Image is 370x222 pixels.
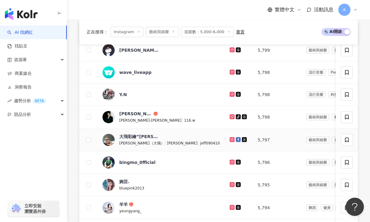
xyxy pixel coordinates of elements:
[102,134,115,146] img: KOL Avatar
[253,39,301,61] td: 5,799
[200,141,220,145] span: jeff090410
[119,209,142,213] span: yeungyang_
[102,44,115,56] img: KOL Avatar
[119,179,129,185] div: 婉芸.
[253,106,301,129] td: 5,798
[332,159,344,166] span: 美食
[332,114,344,120] span: 飲料
[119,118,181,123] span: [PERSON_NAME]-[PERSON_NAME]
[306,91,326,98] span: 流行音樂
[5,8,38,20] img: logo
[119,141,164,145] span: [PERSON_NAME]（大飛）
[110,27,143,37] span: Instagram
[181,27,234,37] span: 追蹤數：5,000-6,000
[197,140,200,145] span: |
[119,186,144,190] span: bluepink2013
[7,84,32,90] a: 洞察報告
[14,53,27,67] span: 資源庫
[102,179,115,191] img: KOL Avatar
[7,71,32,77] a: 商案媒合
[10,204,22,213] img: chrome extension
[87,29,108,34] span: 正在搜尋 ：
[306,114,329,120] span: 藝術與娛樂
[332,137,351,143] span: 日常話題
[102,156,115,168] img: KOL Avatar
[14,108,31,121] span: 競品分析
[346,198,364,216] iframe: Help Scout Beacon - Open
[119,134,159,140] div: 大飛彩繪”[PERSON_NAME] Finishing Touch” Custom paint&Design
[253,174,301,196] td: 5,795
[102,66,115,78] img: KOL Avatar
[102,156,220,168] a: KOL Avatarbingmo_0fficial
[119,47,159,53] div: [PERSON_NAME]([PERSON_NAME]）
[253,84,301,106] td: 5,798
[306,47,329,54] span: 藝術與娛樂
[275,6,294,13] span: 繁體中文
[119,201,128,207] div: 羊羊
[102,179,220,191] a: KOL Avatar婉芸.bluepink2013
[306,137,329,143] span: 藝術與娛樂
[332,182,351,188] span: 日常話題
[253,61,301,84] td: 5,798
[321,204,333,211] span: 健身
[253,196,301,219] td: 5,794
[102,111,115,123] img: KOL Avatar
[306,159,329,166] span: 藝術與娛樂
[119,159,156,165] div: bingmo_0fficial
[343,6,346,13] span: A
[102,134,220,146] a: KOL Avatar大飛彩繪”[PERSON_NAME] Finishing Touch” Custom paint&Design[PERSON_NAME]（大飛）|[PERSON_NAME]|...
[102,201,220,214] a: KOL Avatar羊羊yeungyang_
[167,141,197,145] span: [PERSON_NAME]
[236,29,245,34] div: 重置
[7,99,12,103] span: rise
[253,129,301,151] td: 5,797
[119,69,152,75] div: wave_liveapp
[102,202,115,214] img: KOL Avatar
[119,111,152,117] div: [PERSON_NAME]
[306,69,326,76] span: 流行音樂
[102,88,220,101] a: KOL AvatarY.N
[306,204,318,211] span: 舞蹈
[332,47,351,54] span: 日常話題
[328,69,347,76] span: Podcast
[102,44,220,56] a: KOL Avatar[PERSON_NAME]([PERSON_NAME]）
[184,118,195,123] span: 116.w
[306,182,329,188] span: 藝術與娛樂
[181,118,184,123] span: |
[7,43,27,49] a: 找貼文
[14,94,46,108] span: 趨勢分析
[102,111,220,123] a: KOL Avatar[PERSON_NAME][PERSON_NAME]-[PERSON_NAME]|116.w
[164,140,167,145] span: |
[102,66,220,78] a: KOL Avatarwave_liveapp
[7,29,33,36] a: searchAI 找網紅
[32,98,46,104] div: BETA
[146,27,178,37] span: 藝術與娛樂
[314,7,333,12] span: 活動訊息
[8,200,59,217] a: chrome extension立即安裝 瀏覽器外掛
[24,203,46,214] span: 立即安裝 瀏覽器外掛
[119,92,127,98] div: Y.N
[102,88,115,101] img: KOL Avatar
[253,151,301,174] td: 5,796
[328,91,340,98] span: 科技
